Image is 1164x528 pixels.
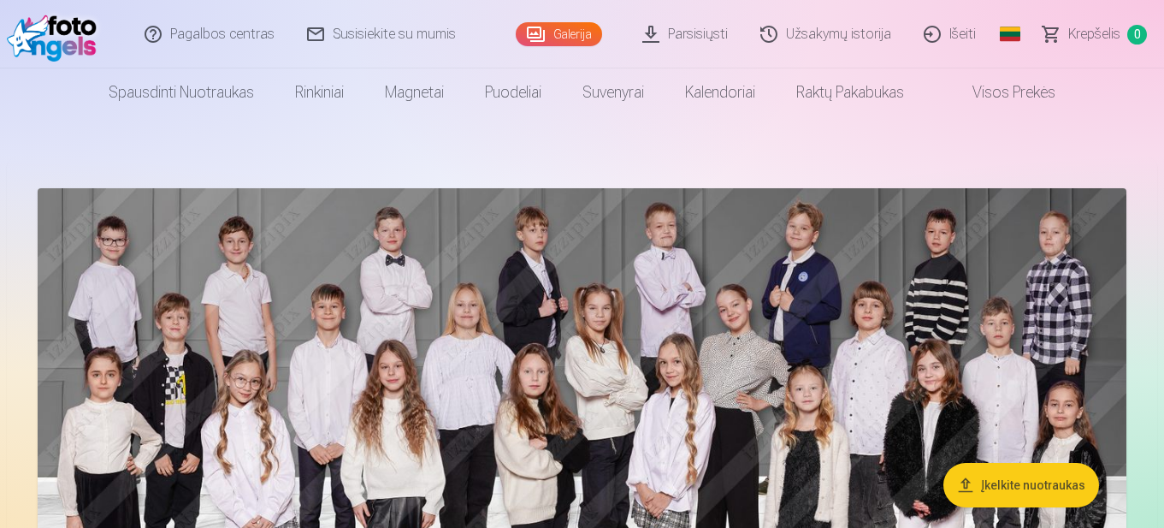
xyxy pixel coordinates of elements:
a: Rinkiniai [275,68,364,116]
a: Kalendoriai [665,68,776,116]
a: Spausdinti nuotraukas [88,68,275,116]
span: Krepšelis [1068,24,1120,44]
a: Raktų pakabukas [776,68,925,116]
a: Puodeliai [464,68,562,116]
a: Visos prekės [925,68,1076,116]
a: Suvenyrai [562,68,665,116]
button: Įkelkite nuotraukas [943,463,1099,507]
img: /fa5 [7,7,105,62]
a: Magnetai [364,68,464,116]
a: Galerija [516,22,602,46]
span: 0 [1127,25,1147,44]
